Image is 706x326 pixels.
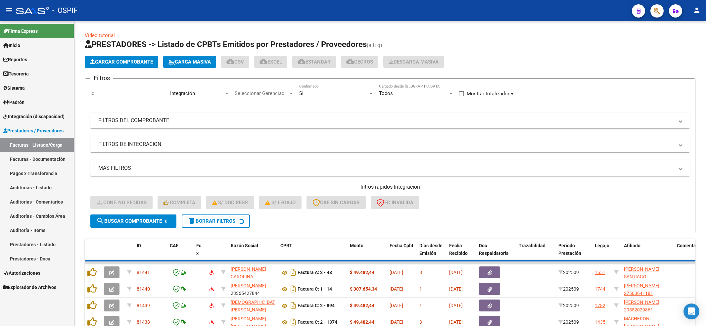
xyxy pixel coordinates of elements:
[3,56,27,63] span: Reportes
[298,59,331,65] span: Estandar
[519,243,545,248] span: Trazabilidad
[158,196,201,209] button: Completa
[298,287,332,292] strong: Factura C: 1 - 14
[231,299,275,312] div: 27364941957
[134,239,167,268] datatable-header-cell: ID
[90,59,153,65] span: Cargar Comprobante
[164,200,195,206] span: Completa
[90,160,690,176] mat-expansion-panel-header: MAS FILTROS
[206,196,255,209] button: S/ Doc Resp.
[379,90,393,96] span: Todos
[231,265,275,279] div: 27389509723
[231,283,266,288] span: [PERSON_NAME]
[299,90,304,96] span: Si
[346,58,354,66] mat-icon: cloud_download
[194,239,207,268] datatable-header-cell: Fc. x
[595,285,605,293] div: 1744
[595,302,605,309] div: 1782
[595,269,605,276] div: 1651
[231,300,279,320] span: [DEMOGRAPHIC_DATA][PERSON_NAME] [PERSON_NAME]
[137,303,150,308] span: 81439
[137,286,150,292] span: 81440
[447,239,476,268] datatable-header-cell: Fecha Recibido
[298,303,335,308] strong: Factura C: 2 - 894
[449,303,463,308] span: [DATE]
[3,284,56,291] span: Explorador de Archivos
[419,243,443,256] span: Días desde Emisión
[226,59,244,65] span: CSV
[289,300,298,311] i: Descargar documento
[259,59,282,65] span: EXCEL
[624,283,659,296] span: [PERSON_NAME] 27503641181
[556,239,592,268] datatable-header-cell: Período Prestación
[226,58,234,66] mat-icon: cloud_download
[235,90,288,96] span: Seleccionar Gerenciador
[683,303,699,319] div: Open Intercom Messenger
[341,56,378,68] button: Gecros
[168,59,211,65] span: Carga Masiva
[231,243,258,248] span: Razón Social
[52,3,77,18] span: - OSPIF
[85,56,158,68] button: Cargar Comprobante
[367,42,382,48] span: (alt+q)
[693,6,701,14] mat-icon: person
[90,214,176,228] button: Buscar Comprobante
[298,320,337,325] strong: Factura C: 2 - 1374
[298,58,306,66] mat-icon: cloud_download
[221,56,249,68] button: CSV
[3,42,20,49] span: Inicio
[383,56,444,68] button: Descarga Masiva
[265,200,296,206] span: S/ legajo
[3,84,25,92] span: Sistema
[90,73,113,83] h3: Filtros
[419,303,422,308] span: 1
[98,141,674,148] mat-panel-title: FILTROS DE INTEGRACION
[167,239,194,268] datatable-header-cell: CAE
[467,90,515,98] span: Mostrar totalizadores
[3,27,38,35] span: Firma Express
[417,239,447,268] datatable-header-cell: Días desde Emisión
[558,243,581,256] span: Período Prestación
[346,59,373,65] span: Gecros
[292,56,336,68] button: Estandar
[259,196,302,209] button: S/ legajo
[231,282,275,296] div: 23365427844
[85,32,115,38] a: Video tutorial
[137,319,150,325] span: 81438
[479,243,509,256] span: Doc Respaldatoria
[96,218,162,224] span: Buscar Comprobante
[419,270,422,275] span: 8
[371,196,419,209] button: FC Inválida
[3,127,64,134] span: Prestadores / Proveedores
[621,239,674,268] datatable-header-cell: Afiliado
[449,270,463,275] span: [DATE]
[350,286,377,292] strong: $ 307.654,34
[558,303,579,308] span: 202509
[389,59,439,65] span: Descarga Masiva
[350,303,374,308] strong: $ 49.482,44
[476,239,516,268] datatable-header-cell: Doc Respaldatoria
[188,218,235,224] span: Borrar Filtros
[592,239,611,268] datatable-header-cell: Legajo
[228,239,278,268] datatable-header-cell: Razón Social
[350,243,363,248] span: Monto
[298,270,332,275] strong: Factura A: 2 - 48
[3,113,65,120] span: Integración (discapacidad)
[137,243,141,248] span: ID
[96,217,104,225] mat-icon: search
[259,58,267,66] mat-icon: cloud_download
[350,319,374,325] strong: $ 49.482,44
[231,266,266,279] span: [PERSON_NAME] CAROLINA
[170,243,178,248] span: CAE
[419,286,422,292] span: 1
[98,117,674,124] mat-panel-title: FILTROS DEL COMPROBANTE
[516,239,556,268] datatable-header-cell: Trazabilidad
[5,6,13,14] mat-icon: menu
[347,239,387,268] datatable-header-cell: Monto
[3,99,24,106] span: Padrón
[387,239,417,268] datatable-header-cell: Fecha Cpbt
[170,90,195,96] span: Integración
[595,318,605,326] div: 1435
[624,266,659,294] span: [PERSON_NAME] SANTIAGO [PERSON_NAME] 23476371759
[90,183,690,191] h4: - filtros rápidos Integración -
